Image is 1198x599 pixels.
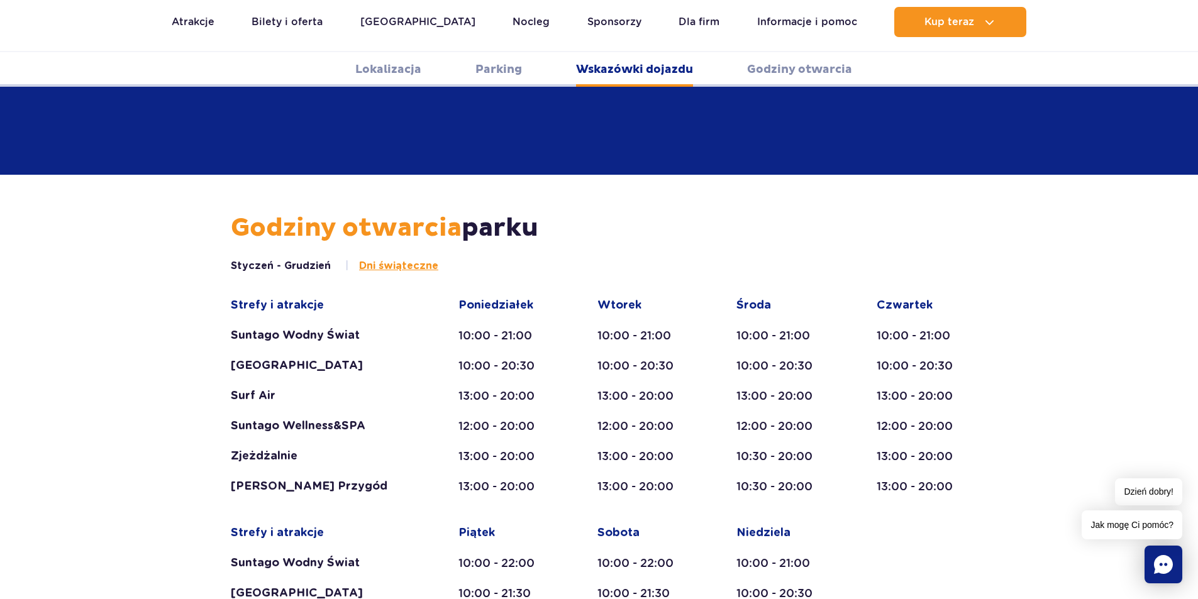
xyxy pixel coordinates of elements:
a: Atrakcje [172,7,214,37]
a: Godziny otwarcia [747,52,852,87]
button: Kup teraz [894,7,1026,37]
div: 13:00 - 20:00 [736,388,828,404]
div: 12:00 - 20:00 [736,419,828,434]
a: Informacje i pomoc [757,7,857,37]
div: Środa [736,298,828,313]
div: 13:00 - 20:00 [877,449,967,464]
div: 12:00 - 20:00 [597,419,688,434]
a: Lokalizacja [355,52,421,87]
a: Nocleg [513,7,550,37]
div: 10:00 - 20:30 [877,358,967,373]
div: Strefy i atrakcje [231,525,410,541]
div: 13:00 - 20:00 [877,388,967,404]
div: 13:00 - 20:00 [877,479,967,494]
div: 10:00 - 21:00 [458,328,549,343]
div: 10:00 - 22:00 [458,556,549,571]
div: 13:00 - 20:00 [458,479,549,494]
div: Surf Air [231,388,410,404]
button: Styczeń - Grudzień [231,259,331,273]
div: 12:00 - 20:00 [458,419,549,434]
div: Suntago Wodny Świat [231,328,410,343]
div: 10:00 - 21:00 [877,328,967,343]
div: Niedziela [736,525,828,541]
div: 10:00 - 21:00 [736,556,828,571]
span: Kup teraz [924,16,974,28]
div: 10:30 - 20:00 [736,449,828,464]
a: Dla firm [679,7,719,37]
div: Zjeżdżalnie [231,449,410,464]
div: 10:30 - 20:00 [736,479,828,494]
div: 13:00 - 20:00 [597,449,688,464]
span: Godziny otwarcia [231,212,462,244]
div: Poniedziałek [458,298,549,313]
span: Dni świąteczne [359,259,438,273]
div: Wtorek [597,298,688,313]
div: Suntago Wellness&SPA [231,419,410,434]
div: Chat [1145,546,1182,583]
div: 10:00 - 20:30 [458,358,549,373]
a: Wskazówki dojazdu [576,52,693,87]
div: Piątek [458,525,549,541]
h2: parku [231,212,967,244]
span: Dzień dobry! [1115,478,1182,505]
div: 10:00 - 22:00 [597,556,688,571]
div: Sobota [597,525,688,541]
div: [PERSON_NAME] Przygód [231,479,410,494]
div: [GEOGRAPHIC_DATA] [231,358,410,373]
div: 13:00 - 20:00 [458,388,549,404]
div: 10:00 - 20:30 [597,358,688,373]
a: [GEOGRAPHIC_DATA] [360,7,475,37]
div: Suntago Wodny Świat [231,556,410,571]
div: Strefy i atrakcje [231,298,410,313]
button: Dni świąteczne [345,259,438,273]
div: 12:00 - 20:00 [877,419,967,434]
div: 13:00 - 20:00 [597,388,688,404]
div: 10:00 - 21:00 [597,328,688,343]
div: 10:00 - 21:00 [736,328,828,343]
div: 13:00 - 20:00 [597,479,688,494]
span: Jak mogę Ci pomóc? [1082,510,1182,539]
a: Bilety i oferta [252,7,323,37]
a: Sponsorzy [587,7,641,37]
a: Parking [475,52,522,87]
div: 10:00 - 20:30 [736,358,828,373]
div: Czwartek [877,298,967,313]
div: 13:00 - 20:00 [458,449,549,464]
